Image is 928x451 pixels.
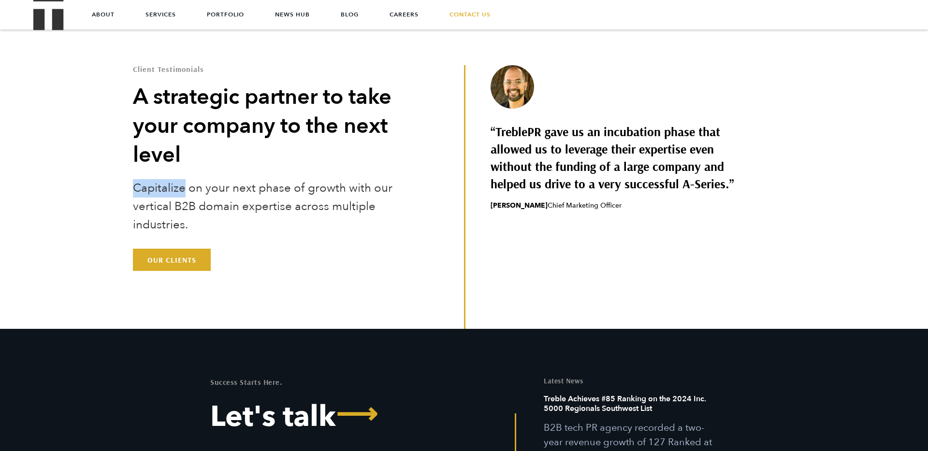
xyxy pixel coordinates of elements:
[491,65,534,109] img: Photo of Joel Vincent
[491,123,739,193] q: TreblePR gave us an incubation phase that allowed us to leverage their expertise even without the...
[133,65,400,73] h2: Client Testimonials
[336,400,377,429] span: ⟶
[210,377,282,387] mark: Success Starts Here.
[491,201,548,210] b: [PERSON_NAME]
[133,83,400,169] h2: A strategic partner to take your company to the next level
[133,249,211,271] a: Our Clients
[544,377,718,384] h5: Latest News
[491,201,739,211] span: Chief Marketing Officer
[544,394,718,421] h6: Treble Achieves #85 Ranking on the 2024 Inc. 5000 Regionals Southwest List
[210,402,457,431] a: Let's Talk
[133,179,400,234] p: Capitalize on your next phase of growth with our vertical B2B domain expertise across multiple in...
